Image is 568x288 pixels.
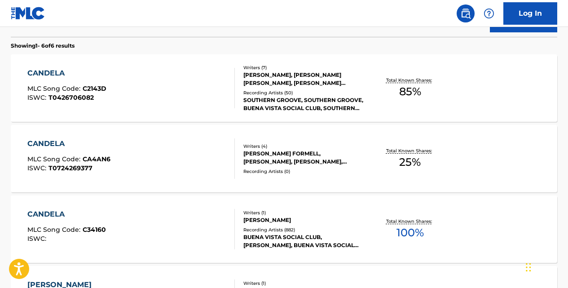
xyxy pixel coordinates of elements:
[399,84,421,100] span: 85 %
[523,245,568,288] iframe: Chat Widget
[27,138,110,149] div: CANDELA
[243,226,365,233] div: Recording Artists ( 882 )
[243,209,365,216] div: Writers ( 1 )
[396,225,424,241] span: 100 %
[526,254,531,281] div: Drag
[243,96,365,112] div: SOUTHERN GROOVE, SOUTHERN GROOVE, BUENA VISTA SOCIAL CLUB, SOUTHERN GROOVE, SOUTHERN GROOVE
[27,68,106,79] div: CANDELA
[480,4,498,22] div: Help
[27,84,83,93] span: MLC Song Code :
[386,77,434,84] p: Total Known Shares:
[11,42,75,50] p: Showing 1 - 6 of 6 results
[11,54,557,122] a: CANDELAMLC Song Code:C2143DISWC:T0426706082Writers (7)[PERSON_NAME], [PERSON_NAME] [PERSON_NAME],...
[11,7,45,20] img: MLC Logo
[48,164,92,172] span: T0724269377
[386,147,434,154] p: Total Known Shares:
[457,4,475,22] a: Public Search
[243,233,365,249] div: BUENA VISTA SOCIAL CLUB, [PERSON_NAME], BUENA VISTA SOCIAL CLUB, BUENA VISTA SOCIAL CLUB, BUENA V...
[83,226,106,234] span: C34160
[460,8,471,19] img: search
[48,93,94,102] span: T0426706082
[386,218,434,225] p: Total Known Shares:
[11,125,557,192] a: CANDELAMLC Song Code:CA4AN6ISWC:T0724269377Writers (4)[PERSON_NAME] FORMELL, [PERSON_NAME], [PERS...
[83,155,110,163] span: CA4AN6
[484,8,494,19] img: help
[27,155,83,163] span: MLC Song Code :
[243,168,365,175] div: Recording Artists ( 0 )
[243,71,365,87] div: [PERSON_NAME], [PERSON_NAME] [PERSON_NAME], [PERSON_NAME] [PERSON_NAME] [PERSON_NAME], [PERSON_NA...
[243,150,365,166] div: [PERSON_NAME] FORMELL, [PERSON_NAME], [PERSON_NAME], [PERSON_NAME]
[243,280,365,287] div: Writers ( 1 )
[11,195,557,263] a: CANDELAMLC Song Code:C34160ISWC:Writers (1)[PERSON_NAME]Recording Artists (882)BUENA VISTA SOCIAL...
[27,235,48,243] span: ISWC :
[27,93,48,102] span: ISWC :
[503,2,557,25] a: Log In
[243,216,365,224] div: [PERSON_NAME]
[243,143,365,150] div: Writers ( 4 )
[399,154,421,170] span: 25 %
[27,226,83,234] span: MLC Song Code :
[27,209,106,220] div: CANDELA
[27,164,48,172] span: ISWC :
[83,84,106,93] span: C2143D
[243,89,365,96] div: Recording Artists ( 50 )
[243,64,365,71] div: Writers ( 7 )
